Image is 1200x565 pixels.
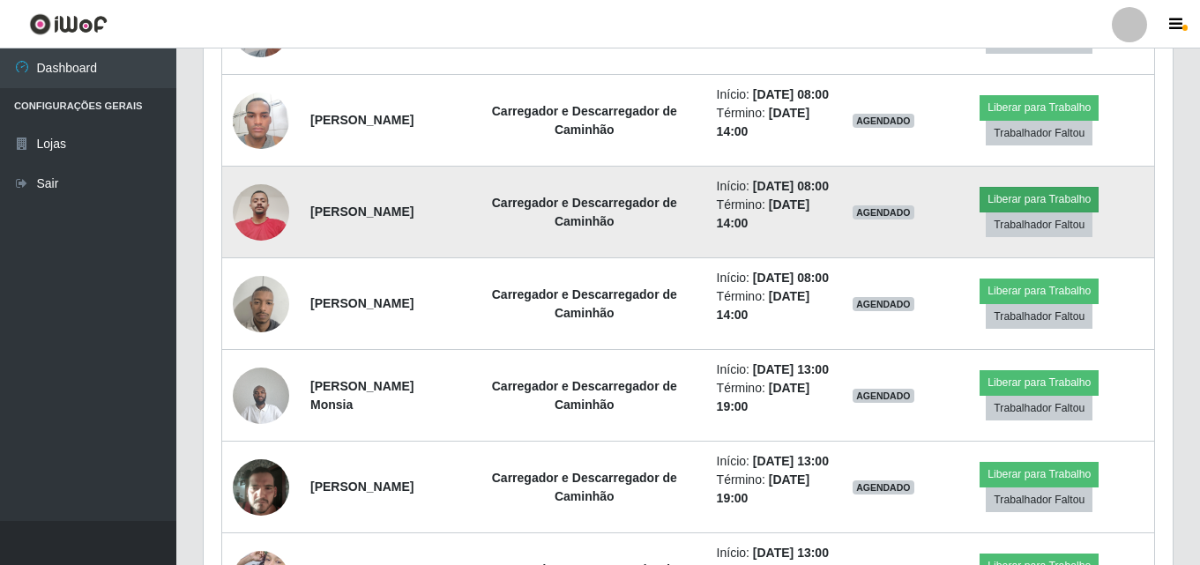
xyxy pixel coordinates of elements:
[310,113,414,127] strong: [PERSON_NAME]
[717,287,831,324] li: Término:
[853,205,914,219] span: AGENDADO
[717,269,831,287] li: Início:
[986,487,1092,512] button: Trabalhador Faltou
[986,304,1092,329] button: Trabalhador Faltou
[310,296,414,310] strong: [PERSON_NAME]
[717,196,831,233] li: Término:
[233,266,289,341] img: 1754024702641.jpeg
[980,279,1099,303] button: Liberar para Trabalho
[233,175,289,249] img: 1752325710297.jpeg
[986,212,1092,237] button: Trabalhador Faltou
[753,179,829,193] time: [DATE] 08:00
[29,13,108,35] img: CoreUI Logo
[717,177,831,196] li: Início:
[980,462,1099,487] button: Liberar para Trabalho
[233,449,289,524] img: 1751312410869.jpeg
[980,370,1099,395] button: Liberar para Trabalho
[310,204,414,219] strong: [PERSON_NAME]
[717,544,831,562] li: Início:
[717,452,831,471] li: Início:
[753,87,829,101] time: [DATE] 08:00
[753,362,829,376] time: [DATE] 13:00
[492,196,677,228] strong: Carregador e Descarregador de Caminhão
[492,471,677,503] strong: Carregador e Descarregador de Caminhão
[492,104,677,137] strong: Carregador e Descarregador de Caminhão
[310,480,414,494] strong: [PERSON_NAME]
[986,121,1092,145] button: Trabalhador Faltou
[717,104,831,141] li: Término:
[980,187,1099,212] button: Liberar para Trabalho
[233,358,289,433] img: 1746211066913.jpeg
[753,271,829,285] time: [DATE] 08:00
[717,379,831,416] li: Término:
[492,379,677,412] strong: Carregador e Descarregador de Caminhão
[853,114,914,128] span: AGENDADO
[853,297,914,311] span: AGENDADO
[753,546,829,560] time: [DATE] 13:00
[492,287,677,320] strong: Carregador e Descarregador de Caminhão
[986,396,1092,420] button: Trabalhador Faltou
[853,389,914,403] span: AGENDADO
[717,361,831,379] li: Início:
[980,95,1099,120] button: Liberar para Trabalho
[717,85,831,104] li: Início:
[753,454,829,468] time: [DATE] 13:00
[233,83,289,158] img: 1750531114428.jpeg
[717,471,831,508] li: Término:
[310,379,414,412] strong: [PERSON_NAME] Monsia
[853,480,914,494] span: AGENDADO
